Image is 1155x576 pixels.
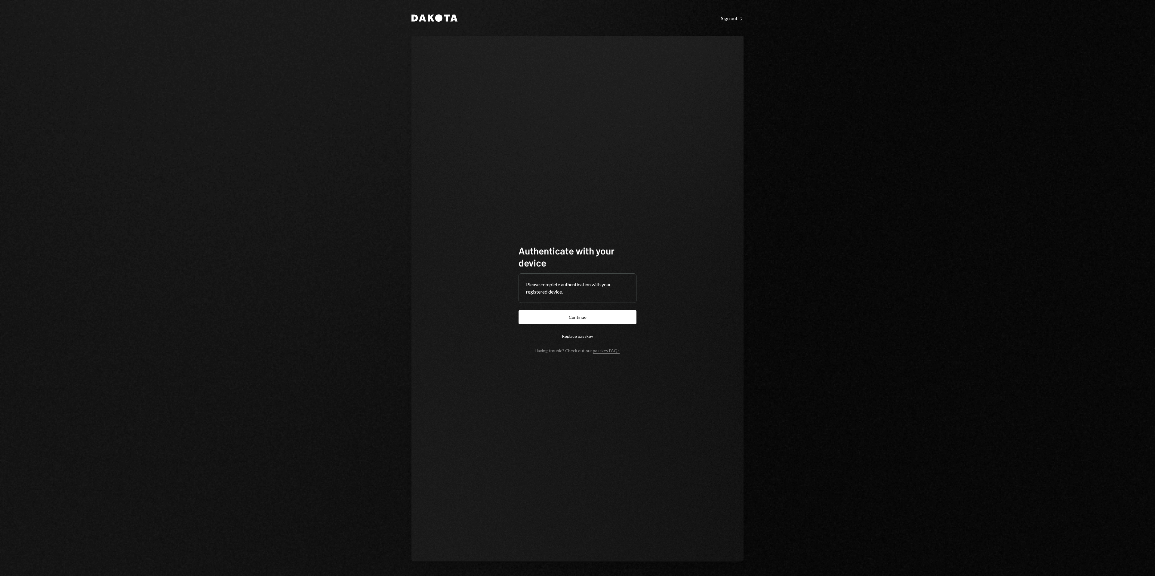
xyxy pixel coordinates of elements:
button: Replace passkey [519,329,636,343]
button: Continue [519,310,636,324]
div: Please complete authentication with your registered device. [526,281,629,295]
h1: Authenticate with your device [519,245,636,269]
div: Having trouble? Check out our . [535,348,621,353]
a: Sign out [721,15,744,21]
a: passkey FAQs [593,348,620,354]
